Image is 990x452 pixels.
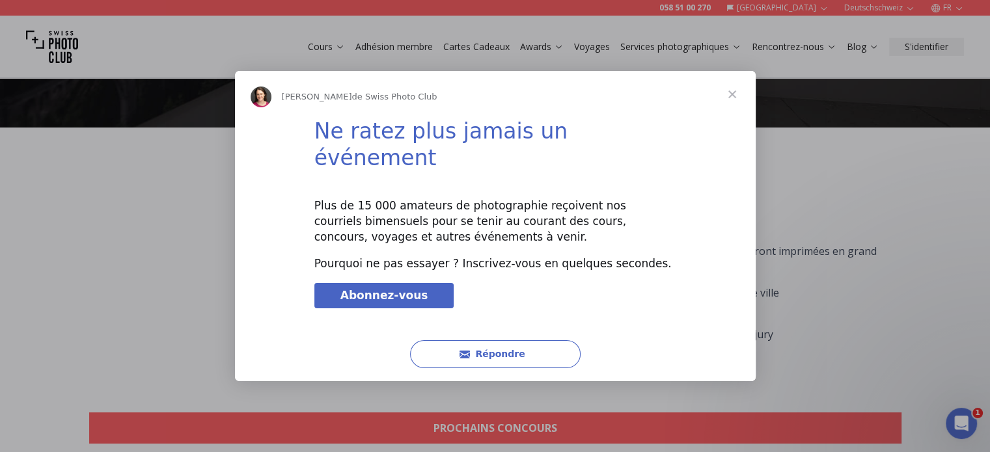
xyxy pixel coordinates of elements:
button: Répondre [410,340,581,368]
a: Abonnez-vous [314,283,454,309]
img: Profile image for Joan [251,86,271,107]
span: [PERSON_NAME] [282,92,352,101]
div: Pourquoi ne pas essayer ? Inscrivez-vous en quelques secondes. [314,256,676,272]
span: de Swiss Photo Club [352,92,437,101]
h1: Ne ratez plus jamais un événement [314,118,676,179]
div: Plus de 15 000 amateurs de photographie reçoivent nos courriels bimensuels pour se tenir au coura... [314,198,676,245]
span: Fermer [709,71,756,118]
span: Abonnez-vous [340,289,428,302]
